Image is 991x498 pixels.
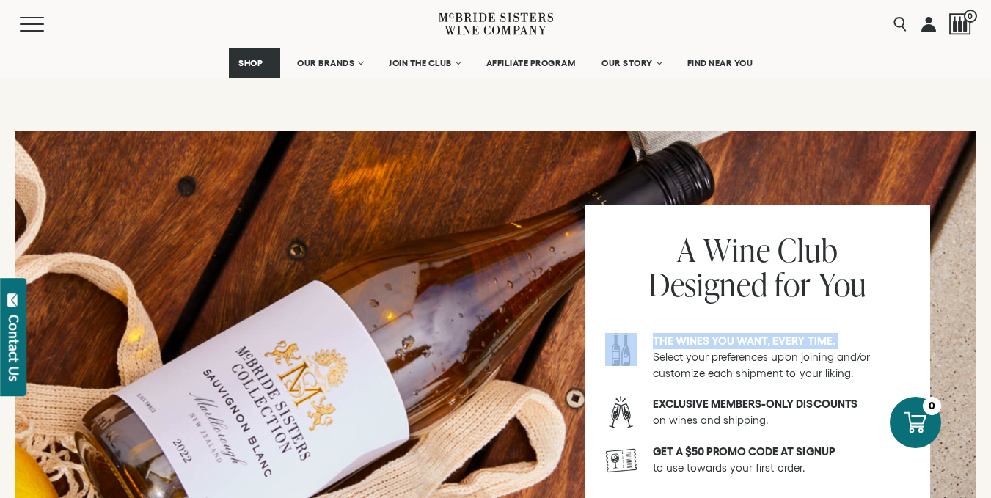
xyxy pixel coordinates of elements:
a: AFFILIATE PROGRAM [477,48,585,78]
span: OUR BRANDS [297,58,354,68]
span: 0 [964,10,977,23]
span: Club [778,228,838,271]
strong: The wines you want, every time. [653,334,835,347]
p: to use towards your first order. [653,444,910,476]
div: Contact Us [7,315,21,381]
span: Designed [648,263,768,306]
a: JOIN THE CLUB [379,48,469,78]
span: You [819,263,868,306]
span: OUR STORY [601,58,653,68]
p: on wines and shipping. [653,396,910,428]
a: OUR STORY [592,48,670,78]
span: A [677,228,696,271]
span: for [775,263,811,306]
span: FIND NEAR YOU [687,58,753,68]
span: AFFILIATE PROGRAM [486,58,576,68]
a: FIND NEAR YOU [678,48,763,78]
p: Select your preferences upon joining and/or customize each shipment to your liking. [653,333,910,381]
strong: GET A $50 PROMO CODE AT SIGNUP [653,445,835,458]
button: Mobile Menu Trigger [20,17,73,32]
span: Wine [703,228,770,271]
strong: Exclusive members-only discounts [653,398,857,410]
span: SHOP [238,58,263,68]
div: 0 [923,397,941,415]
span: JOIN THE CLUB [389,58,452,68]
a: OUR BRANDS [288,48,372,78]
a: SHOP [229,48,280,78]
